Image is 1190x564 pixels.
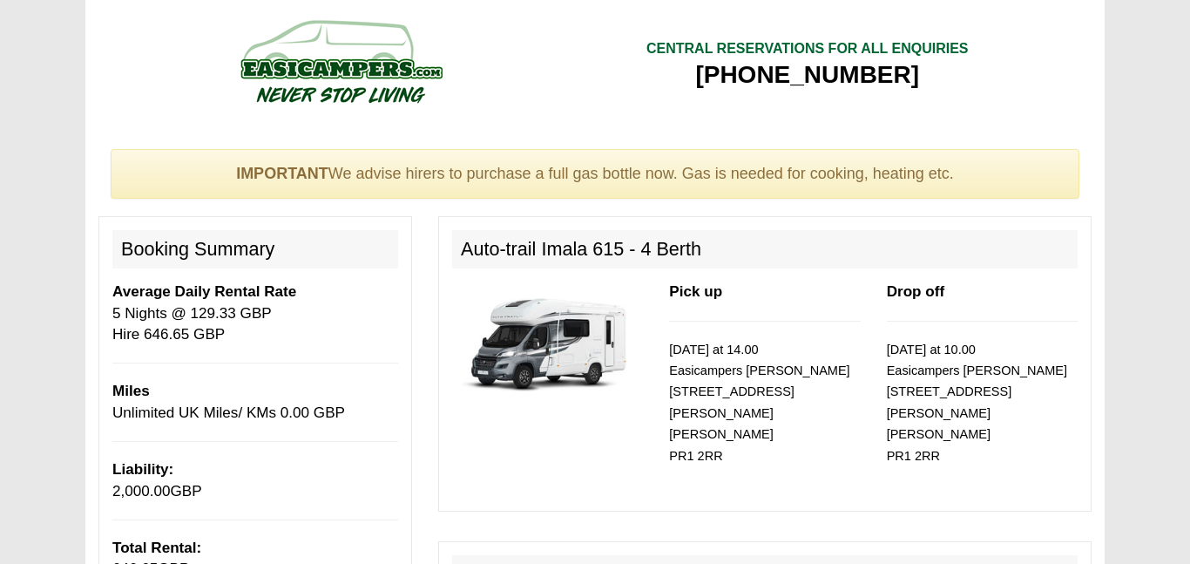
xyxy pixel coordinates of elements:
img: 344.jpg [452,282,643,404]
div: [PHONE_NUMBER] [646,59,969,91]
small: [DATE] at 10.00 Easicampers [PERSON_NAME] [STREET_ADDRESS][PERSON_NAME] [PERSON_NAME] PR1 2RR [887,343,1067,463]
div: CENTRAL RESERVATIONS FOR ALL ENQUIRIES [646,39,969,59]
img: campers-checkout-logo.png [175,13,506,109]
b: Miles [112,383,150,399]
div: We advise hirers to purchase a full gas bottle now. Gas is needed for cooking, heating etc. [111,149,1079,200]
strong: IMPORTANT [236,165,328,182]
b: Total Rental: [112,540,201,556]
p: GBP [112,459,398,502]
h2: Auto-trail Imala 615 - 4 Berth [452,230,1078,268]
b: Pick up [669,283,722,300]
small: [DATE] at 14.00 Easicampers [PERSON_NAME] [STREET_ADDRESS][PERSON_NAME] [PERSON_NAME] PR1 2RR [669,343,849,463]
p: 5 Nights @ 129.33 GBP Hire 646.65 GBP [112,282,398,345]
h2: Booking Summary [112,230,398,268]
b: Drop off [887,283,944,300]
b: Average Daily Rental Rate [112,283,296,300]
b: Liability: [112,461,173,478]
p: Unlimited UK Miles/ KMs 0.00 GBP [112,381,398,424]
span: 2,000.00 [112,483,171,499]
